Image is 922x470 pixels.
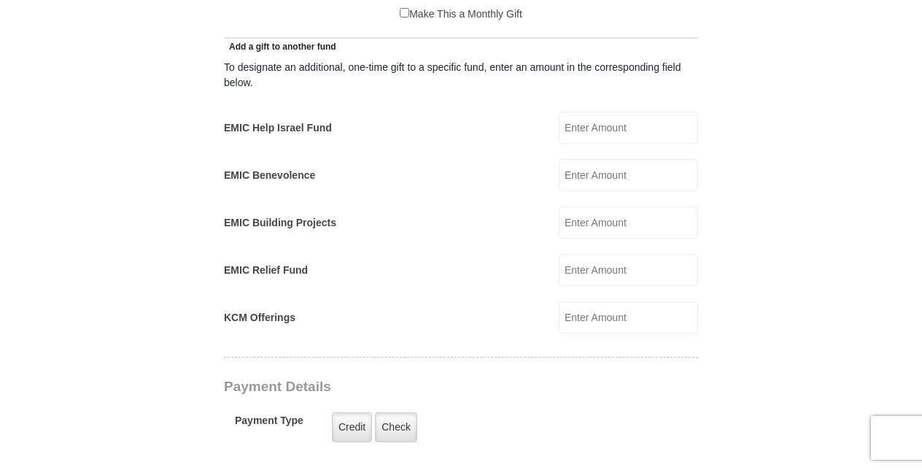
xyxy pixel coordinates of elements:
[224,263,308,278] label: EMIC Relief Fund
[224,379,596,396] h3: Payment Details
[400,8,409,18] input: Make This a Monthly Gift
[559,254,698,286] input: Enter Amount
[332,412,372,442] label: Credit
[235,415,303,434] h5: Payment Type
[375,412,417,442] label: Check
[224,120,332,136] label: EMIC Help Israel Fund
[559,301,698,334] input: Enter Amount
[559,159,698,191] input: Enter Amount
[224,310,295,325] label: KCM Offerings
[559,112,698,144] input: Enter Amount
[400,7,522,22] label: Make This a Monthly Gift
[224,215,336,231] label: EMIC Building Projects
[224,168,315,183] label: EMIC Benevolence
[559,207,698,239] input: Enter Amount
[224,60,698,90] div: To designate an additional, one-time gift to a specific fund, enter an amount in the correspondin...
[224,42,336,52] span: Add a gift to another fund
